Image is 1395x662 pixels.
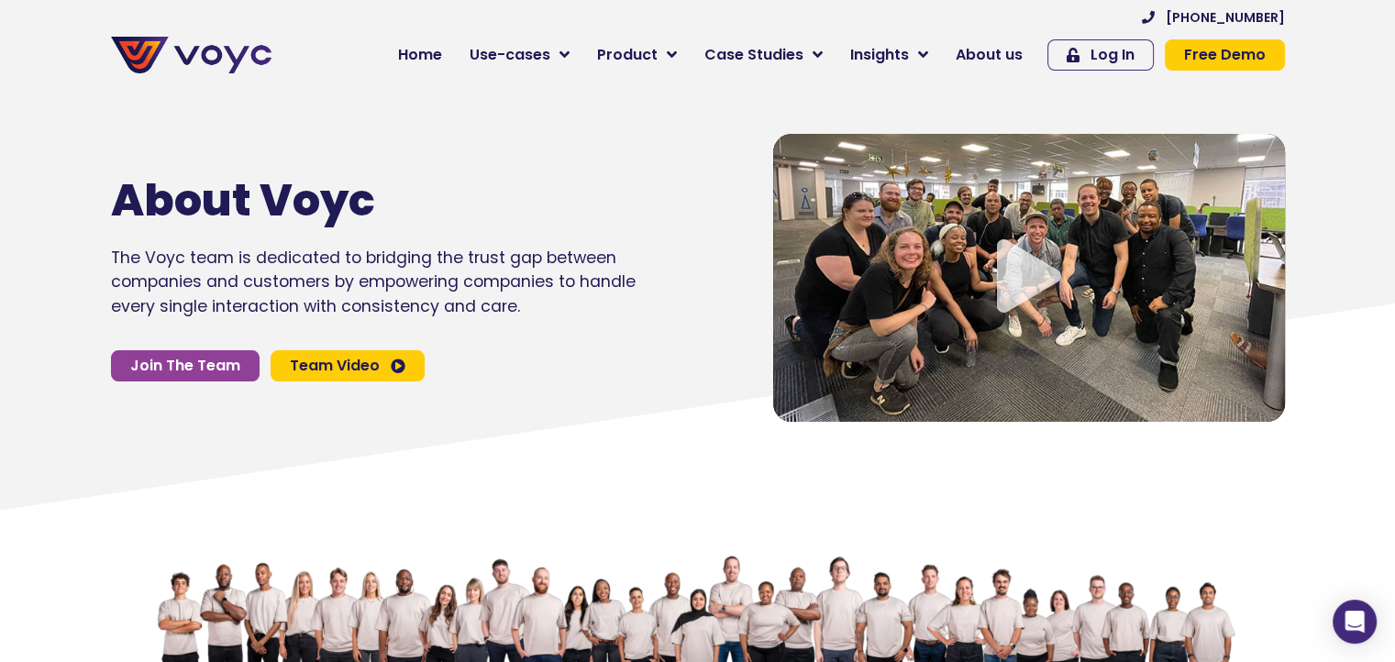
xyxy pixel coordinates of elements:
[1165,39,1285,71] a: Free Demo
[1184,48,1266,62] span: Free Demo
[1333,600,1377,644] div: Open Intercom Messenger
[597,44,658,66] span: Product
[271,350,425,381] a: Team Video
[1166,11,1285,24] span: [PHONE_NUMBER]
[1091,48,1135,62] span: Log In
[583,37,691,73] a: Product
[836,37,942,73] a: Insights
[130,359,240,373] span: Join The Team
[850,44,909,66] span: Insights
[942,37,1036,73] a: About us
[992,239,1066,315] div: Video play button
[111,350,260,381] a: Join The Team
[111,174,581,227] h1: About Voyc
[384,37,456,73] a: Home
[1142,11,1285,24] a: [PHONE_NUMBER]
[290,359,380,373] span: Team Video
[111,37,271,73] img: voyc-full-logo
[111,246,636,318] p: The Voyc team is dedicated to bridging the trust gap between companies and customers by empowerin...
[1047,39,1154,71] a: Log In
[704,44,803,66] span: Case Studies
[691,37,836,73] a: Case Studies
[456,37,583,73] a: Use-cases
[398,44,442,66] span: Home
[956,44,1023,66] span: About us
[470,44,550,66] span: Use-cases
